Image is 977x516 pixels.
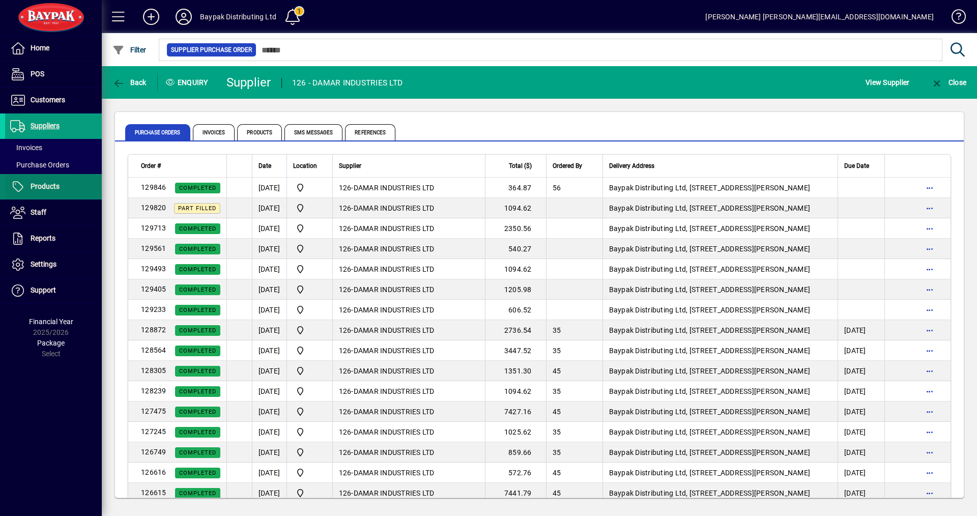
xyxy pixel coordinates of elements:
a: Purchase Orders [5,156,102,174]
td: [DATE] [252,340,286,361]
span: 127475 [141,407,166,415]
span: Baypak - Onekawa [293,487,326,499]
button: Add [135,8,167,26]
span: 129405 [141,285,166,293]
td: Baypak Distributing Ltd, [STREET_ADDRESS][PERSON_NAME] [602,198,838,218]
td: - [332,361,485,381]
a: Products [5,174,102,199]
td: 606.52 [485,300,546,320]
div: Location [293,160,326,171]
span: 128872 [141,326,166,334]
span: 56 [553,184,561,192]
span: 126 [339,408,352,416]
button: More options [922,220,938,237]
td: Baypak Distributing Ltd, [STREET_ADDRESS][PERSON_NAME] [602,381,838,402]
span: DAMAR INDUSTRIES LTD [354,489,435,497]
td: [DATE] [252,279,286,300]
span: 45 [553,469,561,477]
td: Baypak Distributing Ltd, [STREET_ADDRESS][PERSON_NAME] [602,259,838,279]
span: 126 [339,387,352,395]
td: [DATE] [252,381,286,402]
span: DAMAR INDUSTRIES LTD [354,204,435,212]
td: [DATE] [838,483,884,503]
span: 45 [553,489,561,497]
span: Baypak - Onekawa [293,426,326,438]
span: 126 [339,347,352,355]
span: 126 [339,204,352,212]
td: - [332,279,485,300]
td: Baypak Distributing Ltd, [STREET_ADDRESS][PERSON_NAME] [602,300,838,320]
span: 126 [339,184,352,192]
button: More options [922,241,938,257]
span: 129233 [141,305,166,313]
td: 1351.30 [485,361,546,381]
span: DAMAR INDUSTRIES LTD [354,347,435,355]
span: 126749 [141,448,166,456]
span: Completed [179,185,216,191]
span: Completed [179,266,216,273]
button: More options [922,363,938,379]
span: Due Date [844,160,869,171]
span: Location [293,160,317,171]
span: Baypak - Onekawa [293,222,326,235]
span: Completed [179,246,216,252]
span: Customers [31,96,65,104]
td: [DATE] [838,442,884,463]
span: Baypak - Onekawa [293,345,326,357]
div: Baypak Distributing Ltd [200,9,276,25]
td: Baypak Distributing Ltd, [STREET_ADDRESS][PERSON_NAME] [602,340,838,361]
span: References [345,124,395,140]
td: Baypak Distributing Ltd, [STREET_ADDRESS][PERSON_NAME] [602,361,838,381]
button: More options [922,261,938,277]
button: More options [922,383,938,399]
div: Total ($) [492,160,541,171]
span: Reports [31,234,55,242]
span: Completed [179,449,216,456]
td: 1205.98 [485,279,546,300]
td: 7427.16 [485,402,546,422]
span: 126 [339,245,352,253]
span: 129493 [141,265,166,273]
span: 35 [553,387,561,395]
span: View Supplier [866,74,909,91]
td: [DATE] [838,320,884,340]
a: Customers [5,88,102,113]
span: Products [237,124,282,140]
span: 129820 [141,204,166,212]
span: Baypak - Onekawa [293,324,326,336]
span: DAMAR INDUSTRIES LTD [354,245,435,253]
span: Back [112,78,147,87]
span: Package [37,339,65,347]
span: Products [31,182,60,190]
span: 126 [339,428,352,436]
td: [DATE] [252,483,286,503]
span: Invoices [193,124,235,140]
td: [DATE] [838,402,884,422]
span: DAMAR INDUSTRIES LTD [354,428,435,436]
span: 129713 [141,224,166,232]
td: - [332,463,485,483]
td: [DATE] [252,178,286,198]
span: Supplier Purchase Order [171,45,252,55]
span: Part Filled [178,205,216,212]
span: 126 [339,306,352,314]
td: [DATE] [838,422,884,442]
td: 2736.54 [485,320,546,340]
button: Profile [167,8,200,26]
td: - [332,300,485,320]
span: DAMAR INDUSTRIES LTD [354,326,435,334]
td: [DATE] [252,259,286,279]
button: View Supplier [863,73,912,92]
td: - [332,422,485,442]
span: Staff [31,208,46,216]
span: 45 [553,408,561,416]
span: Close [931,78,966,87]
td: - [332,218,485,239]
button: More options [922,342,938,359]
div: Supplier [226,74,271,91]
td: [DATE] [252,361,286,381]
span: Baypak - Onekawa [293,243,326,255]
div: Ordered By [553,160,596,171]
button: More options [922,404,938,420]
td: 3447.52 [485,340,546,361]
